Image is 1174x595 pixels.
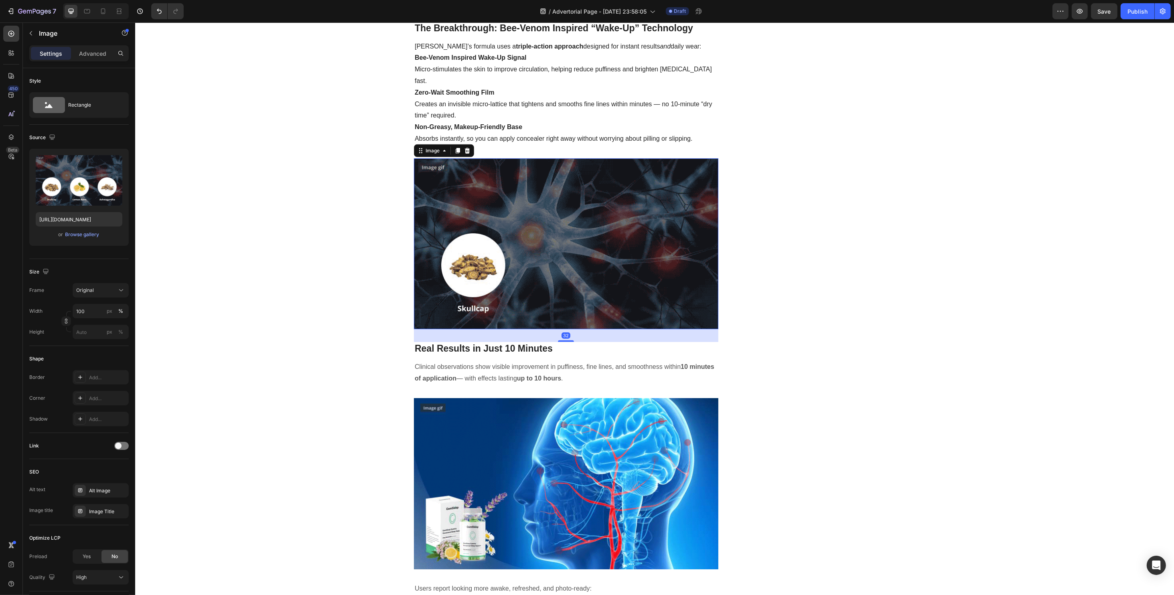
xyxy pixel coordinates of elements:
[29,486,45,493] div: Alt text
[79,49,106,58] p: Advanced
[280,561,582,572] p: Users report looking more awake, refreshed, and photo-ready:
[549,7,551,16] span: /
[29,395,45,402] div: Corner
[89,374,127,381] div: Add...
[29,308,43,315] label: Width
[89,416,127,423] div: Add...
[29,442,39,449] div: Link
[76,574,87,580] span: High
[53,6,56,16] p: 7
[36,212,122,227] input: https://example.com/image.jpg
[280,65,582,99] p: Creates an invisible micro-lattice that tightens and smooths fine lines within minutes — no 10-mi...
[1091,3,1117,19] button: Save
[280,339,582,362] p: Clinical observations show visible improvement in puffiness, fine lines, and smoothness within — ...
[280,32,391,38] strong: Bee-Venom Inspired Wake-Up Signal
[29,468,39,476] div: SEO
[6,147,19,153] div: Beta
[29,267,51,277] div: Size
[280,341,579,359] strong: 10 minutes of application
[29,355,44,362] div: Shape
[29,507,53,514] div: Image title
[73,283,129,297] button: Original
[39,28,107,38] p: Image
[89,395,127,402] div: Add...
[112,553,118,560] span: No
[73,304,129,318] input: px%
[674,8,686,15] span: Draft
[1121,3,1154,19] button: Publish
[289,125,306,132] div: Image
[382,352,426,359] strong: up to 10 hours
[29,572,57,583] div: Quality
[83,553,91,560] span: Yes
[107,328,112,336] div: px
[118,328,123,336] div: %
[1127,7,1148,16] div: Publish
[29,534,61,542] div: Optimize LCP
[135,22,1174,595] iframe: Design area
[105,327,114,337] button: %
[29,415,48,423] div: Shadow
[29,287,44,294] label: Frame
[279,136,583,307] img: Alt Image
[280,30,582,64] p: Micro-stimulates the skin to improve circulation, helping reduce puffiness and brighten [MEDICAL_...
[552,7,647,16] span: Advertorial Page - [DATE] 23:58:05
[29,328,44,336] label: Height
[107,308,112,315] div: px
[73,325,129,339] input: px%
[36,155,122,206] img: preview-image
[118,308,123,315] div: %
[280,67,359,73] strong: Zero-Wait Smoothing Film
[3,3,60,19] button: 7
[76,287,94,294] span: Original
[280,321,418,331] strong: Real Results in Just 10 Minutes
[151,3,184,19] div: Undo/Redo
[68,96,117,114] div: Rectangle
[65,231,100,239] button: Browse gallery
[65,231,99,238] div: Browse gallery
[29,132,57,143] div: Source
[89,487,127,494] div: Alt Image
[40,49,62,58] p: Settings
[8,85,19,92] div: 450
[116,327,126,337] button: px
[279,376,583,547] img: Alt Image
[116,306,126,316] button: px
[29,374,45,381] div: Border
[105,306,114,316] button: %
[59,230,63,239] span: or
[1098,8,1111,15] span: Save
[73,570,129,585] button: High
[280,99,582,122] p: Absorbs instantly, so you can apply concealer right away without worrying about pilling or slipping.
[89,508,127,515] div: Image Title
[426,310,435,316] div: 32
[280,101,387,108] strong: Non-Greasy, Makeup-Friendly Base
[29,553,47,560] div: Preload
[1147,556,1166,575] div: Open Intercom Messenger
[29,77,41,85] div: Style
